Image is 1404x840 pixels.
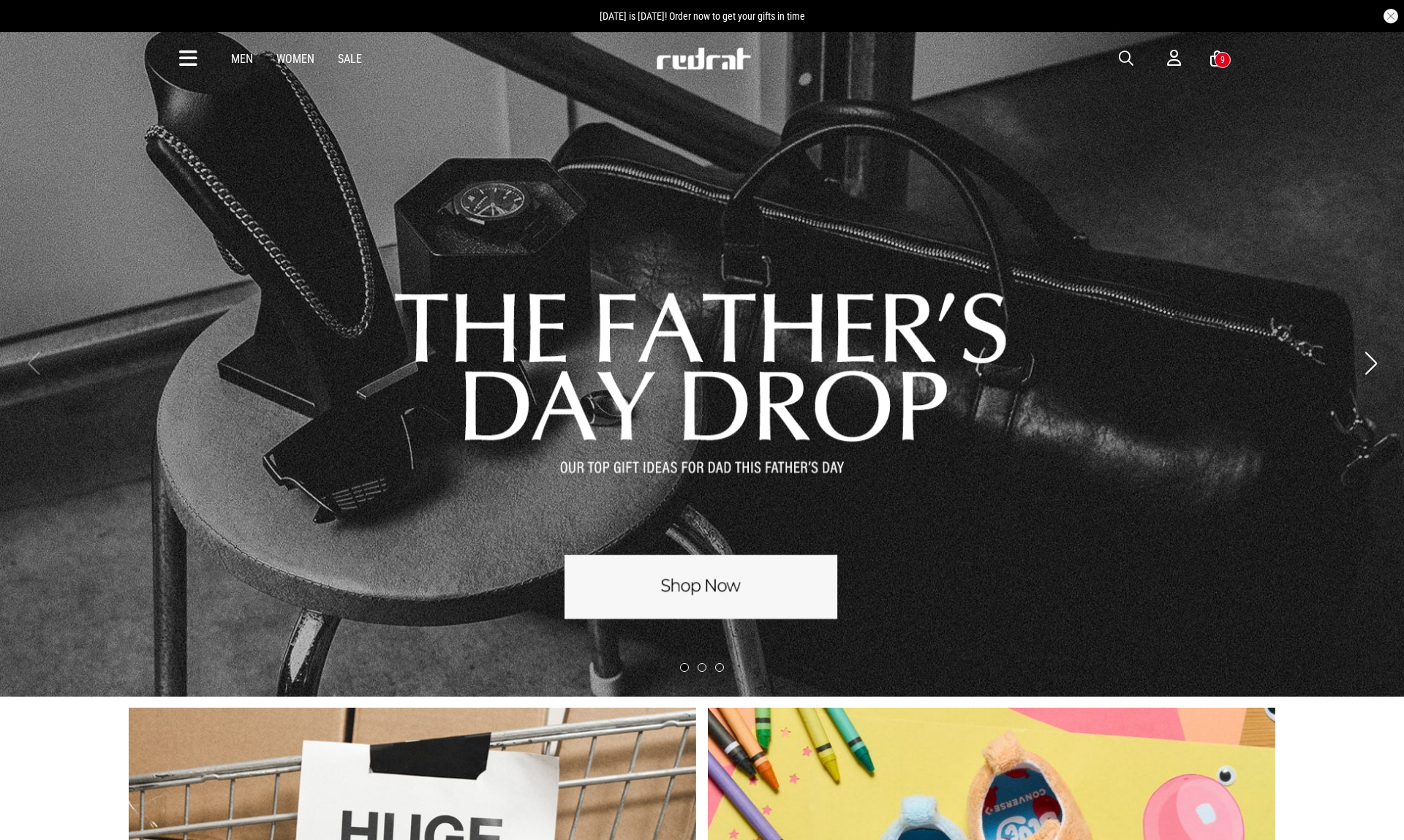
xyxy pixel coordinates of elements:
a: 9 [1210,51,1224,67]
button: Next slide [1361,347,1381,379]
button: Previous slide [23,347,43,379]
a: Men [231,52,253,66]
img: Redrat logo [655,48,752,69]
div: 9 [1220,55,1225,65]
a: Sale [338,52,362,66]
a: Women [276,52,314,66]
span: [DATE] is [DATE]! Order now to get your gifts in time [600,10,805,22]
